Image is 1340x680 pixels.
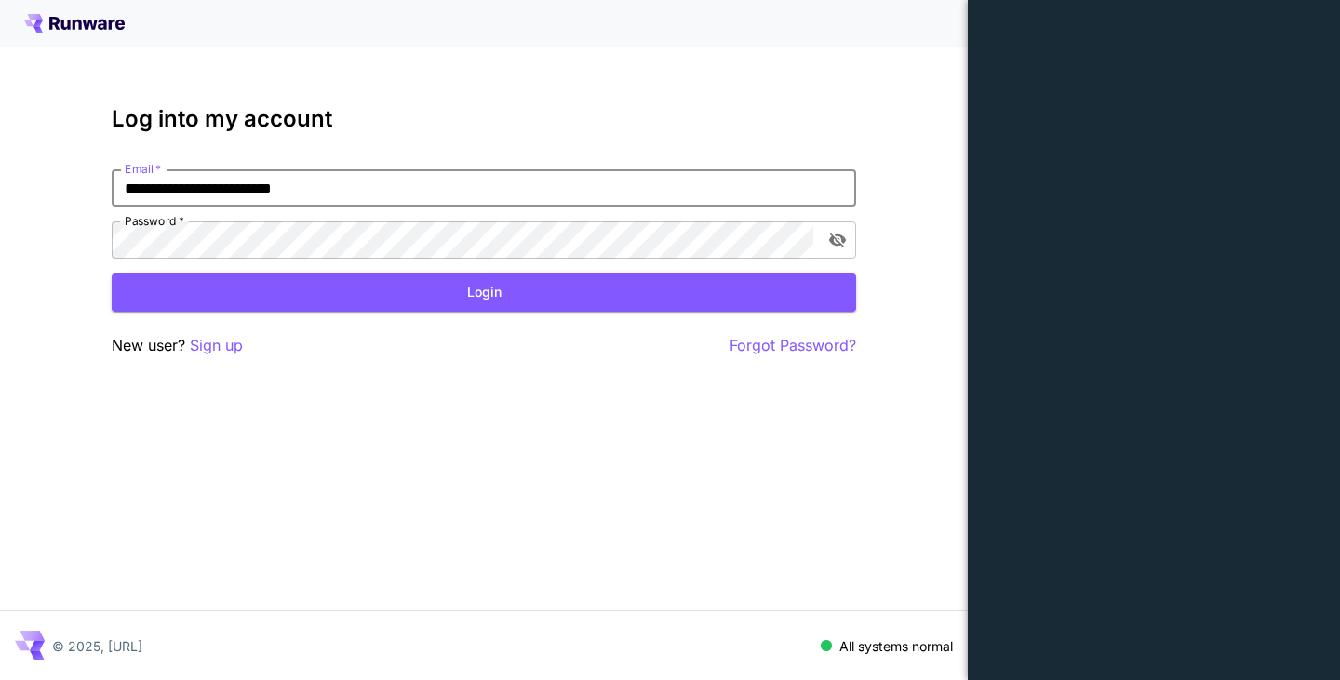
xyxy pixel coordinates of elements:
button: Login [112,273,856,312]
h3: Log into my account [112,106,856,132]
button: Sign up [190,334,243,357]
p: © 2025, [URL] [52,636,142,656]
label: Email [125,161,161,177]
p: All systems normal [839,636,953,656]
label: Password [125,213,184,229]
p: New user? [112,334,243,357]
button: Forgot Password? [730,334,856,357]
button: toggle password visibility [821,223,854,257]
